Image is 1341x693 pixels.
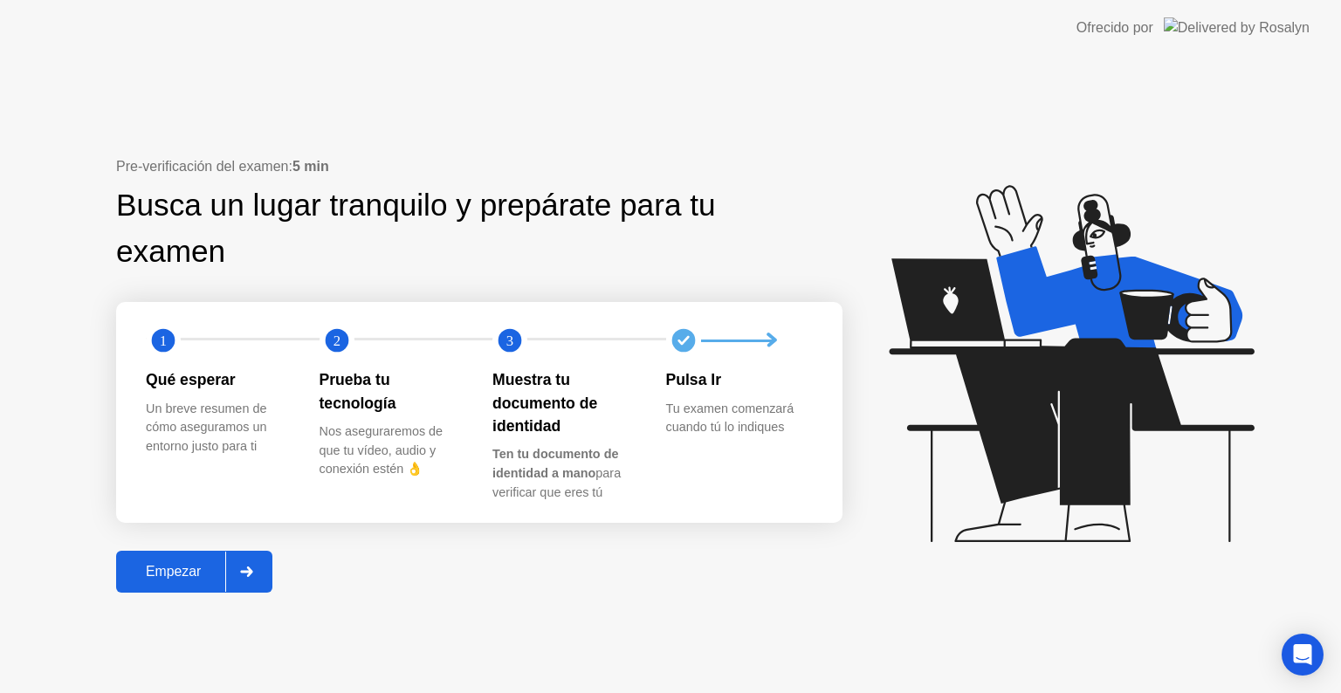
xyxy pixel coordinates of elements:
[666,400,812,437] div: Tu examen comenzará cuando tú lo indiques
[146,368,292,391] div: Qué esperar
[292,159,329,174] b: 5 min
[1164,17,1310,38] img: Delivered by Rosalyn
[492,368,638,437] div: Muestra tu documento de identidad
[506,333,513,349] text: 3
[320,368,465,415] div: Prueba tu tecnología
[320,422,465,479] div: Nos aseguraremos de que tu vídeo, audio y conexión estén 👌
[121,564,225,580] div: Empezar
[333,333,340,349] text: 2
[1076,17,1153,38] div: Ofrecido por
[116,551,272,593] button: Empezar
[1282,634,1324,676] div: Open Intercom Messenger
[116,156,842,177] div: Pre-verificación del examen:
[492,445,638,502] div: para verificar que eres tú
[116,182,732,275] div: Busca un lugar tranquilo y prepárate para tu examen
[160,333,167,349] text: 1
[146,400,292,456] div: Un breve resumen de cómo aseguramos un entorno justo para ti
[492,447,618,480] b: Ten tu documento de identidad a mano
[666,368,812,391] div: Pulsa Ir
